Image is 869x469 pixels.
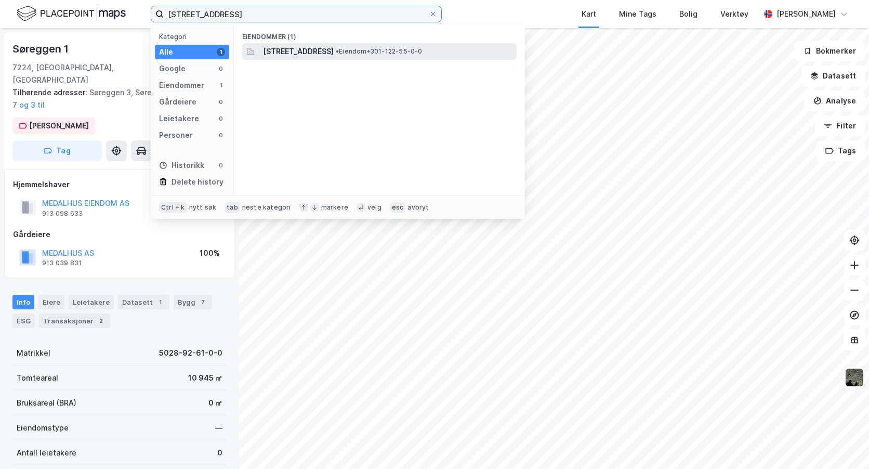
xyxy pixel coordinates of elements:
div: Transaksjoner [39,314,110,328]
div: Leietakere [69,295,114,309]
input: Søk på adresse, matrikkel, gårdeiere, leietakere eller personer [164,6,429,22]
div: Historikk [159,159,204,172]
div: 2 [96,316,106,326]
div: 100% [200,247,220,259]
div: 0 [217,161,225,170]
div: Gårdeiere [159,96,196,108]
div: Mine Tags [619,8,656,20]
div: 1 [155,297,165,307]
div: Google [159,62,186,75]
div: avbryt [407,203,429,212]
div: 0 [217,98,225,106]
div: 0 [217,447,222,459]
div: neste kategori [242,203,291,212]
div: Kategori [159,33,229,41]
div: nytt søk [189,203,217,212]
div: Eiendomstype [17,422,69,434]
span: Eiendom • 301-122-55-0-0 [336,47,423,56]
div: Bygg [174,295,212,309]
div: 1 [217,48,225,56]
div: 913 039 831 [42,259,82,267]
div: Søreggen 3, Søreggen 5, Søreggen 7 [12,86,218,111]
div: Kart [582,8,596,20]
div: 1 [217,81,225,89]
div: Ctrl + k [159,202,187,213]
div: Matrikkel [17,347,50,359]
div: Kontrollprogram for chat [817,419,869,469]
div: Info [12,295,34,309]
div: [PERSON_NAME] [29,120,89,132]
div: Alle [159,46,173,58]
button: Tag [12,140,102,161]
div: 7 [197,297,208,307]
div: Verktøy [720,8,748,20]
span: [STREET_ADDRESS] [263,45,334,58]
div: 0 [217,64,225,73]
iframe: Chat Widget [817,419,869,469]
div: ESG [12,314,35,328]
button: Tags [817,140,865,161]
div: Datasett [118,295,169,309]
div: 913 098 633 [42,210,83,218]
div: 5028-92-61-0-0 [159,347,222,359]
div: 10 945 ㎡ [188,372,222,384]
div: Eiendommer [159,79,204,92]
div: 7224, [GEOGRAPHIC_DATA], [GEOGRAPHIC_DATA] [12,61,178,86]
div: Delete history [172,176,223,188]
div: 0 ㎡ [208,397,222,409]
div: Eiere [38,295,64,309]
button: Datasett [801,66,865,86]
div: Søreggen 1 [12,41,71,57]
div: Tomteareal [17,372,58,384]
div: — [215,422,222,434]
div: Hjemmelshaver [13,178,226,191]
div: Gårdeiere [13,228,226,241]
button: Bokmerker [795,41,865,61]
div: [PERSON_NAME] [776,8,836,20]
div: Antall leietakere [17,447,76,459]
div: markere [321,203,348,212]
div: velg [367,203,381,212]
div: Personer [159,129,193,141]
div: 0 [217,131,225,139]
img: 9k= [845,368,864,387]
span: Tilhørende adresser: [12,88,89,97]
button: Filter [815,115,865,136]
div: Eiendommer (1) [234,24,525,43]
div: Bruksareal (BRA) [17,397,76,409]
div: Bolig [679,8,697,20]
div: esc [390,202,406,213]
div: Leietakere [159,112,199,125]
div: 0 [217,114,225,123]
img: logo.f888ab2527a4732fd821a326f86c7f29.svg [17,5,126,23]
span: • [336,47,339,55]
div: tab [225,202,240,213]
button: Analyse [805,90,865,111]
